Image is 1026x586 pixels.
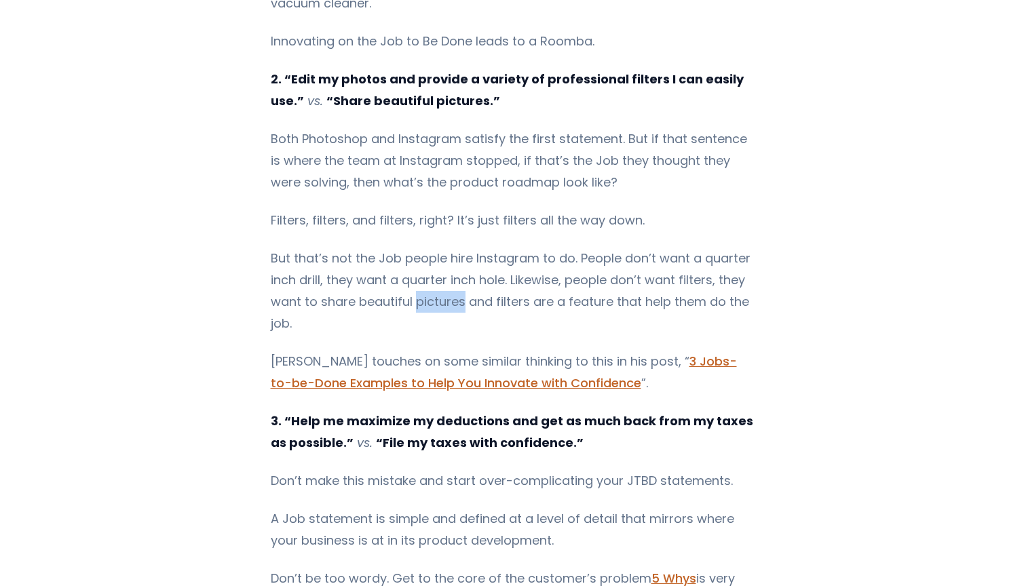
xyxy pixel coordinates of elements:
[376,434,584,451] strong: “File my taxes with confidence.”
[271,128,756,193] p: Both Photoshop and Instagram satisfy the first statement. But if that sentence is where the team ...
[271,351,756,394] p: [PERSON_NAME] touches on some similar thinking to this in his post, “ ”.
[271,31,756,52] p: Innovating on the Job to Be Done leads to a Roomba.
[271,248,756,334] p: But that’s not the Job people hire Instagram to do. People don’t want a quarter inch drill, they ...
[357,434,373,451] em: vs.
[271,71,744,109] strong: 2. “Edit my photos and provide a variety of professional filters I can easily use.”
[271,508,756,551] p: A Job statement is simple and defined at a level of detail that mirrors where your business is at...
[271,412,753,451] strong: 3. “Help me maximize my deductions and get as much back from my taxes as possible.”
[307,92,323,109] em: vs.
[326,92,500,109] strong: “Share beautiful pictures.”
[271,470,756,492] p: Don’t make this mistake and start over-complicating your JTBD statements.
[271,210,756,231] p: Filters, filters, and filters, right? It’s just filters all the way down.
